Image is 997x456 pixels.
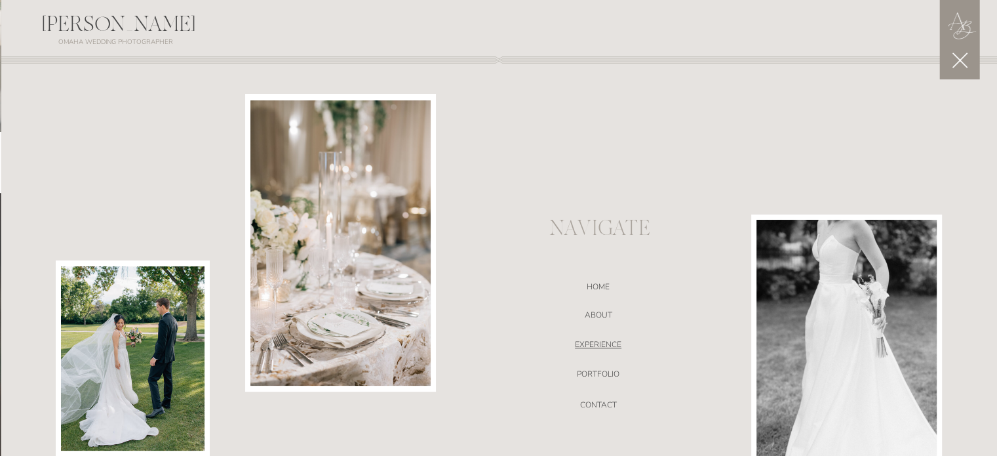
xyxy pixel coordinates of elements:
a: ABOUT [459,310,737,323]
div: [PERSON_NAME] [1,14,237,43]
p: NAVIGATE [549,220,648,239]
a: portfolio [459,369,737,383]
a: CONTACT [459,400,737,413]
a: HOME [459,282,737,295]
a: EXPERIENCE [459,340,737,353]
